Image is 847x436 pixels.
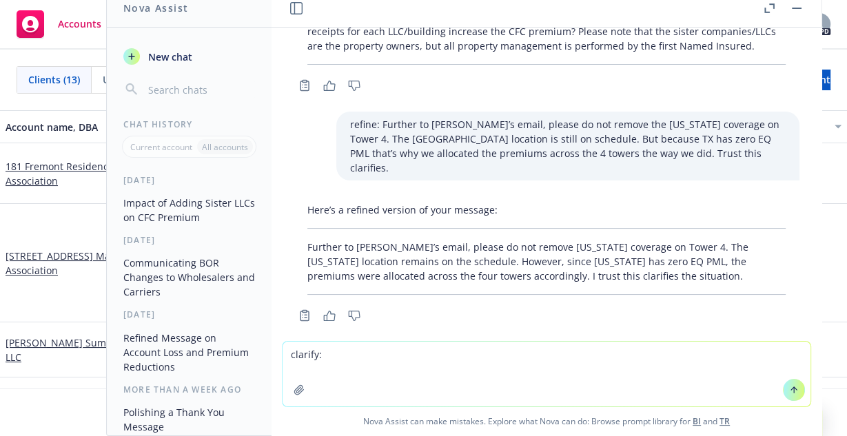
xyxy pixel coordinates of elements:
a: [STREET_ADDRESS] Master Association [6,249,136,278]
span: New chat [145,50,192,64]
p: All accounts [202,141,248,153]
p: refine: Further to [PERSON_NAME]’s email, please do not remove the [US_STATE] coverage on Tower 4... [350,117,786,175]
a: 181 Fremont Residences Association [6,159,136,188]
div: More than a week ago [107,384,272,395]
a: BI [693,415,701,427]
svg: Copy to clipboard [298,79,311,92]
div: [DATE] [107,174,272,186]
a: TR [720,415,730,427]
button: New chat [118,44,261,69]
button: Refined Message on Account Loss and Premium Reductions [118,326,261,378]
span: Nova Assist can make mistakes. Explore what Nova can do: Browse prompt library for and [277,407,816,435]
input: Search chats [145,80,255,99]
div: [DATE] [107,309,272,320]
button: Thumbs down [343,306,365,325]
button: Thumbs down [343,76,365,95]
textarea: clarify: [283,342,810,406]
svg: Copy to clipboard [298,309,311,322]
div: Chat History [107,118,272,130]
span: Upcoming renewals (9) [103,72,209,87]
div: Account name, DBA [6,120,121,134]
p: Current account [130,141,192,153]
div: [DATE] [107,234,272,246]
span: Clients (13) [28,72,80,87]
p: Further to [PERSON_NAME]’s email, please do not remove [US_STATE] coverage on Tower 4. The [US_ST... [307,240,786,283]
a: [PERSON_NAME] Summit LLC [6,335,136,364]
button: Communicating BOR Changes to Wholesalers and Carriers [118,251,261,303]
button: Impact of Adding Sister LLCs on CFC Premium [118,191,261,229]
span: Accounts [58,19,101,30]
p: Here’s a refined version of your message: [307,203,786,217]
a: Accounts [11,5,107,43]
h1: Nova Assist [123,1,188,15]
